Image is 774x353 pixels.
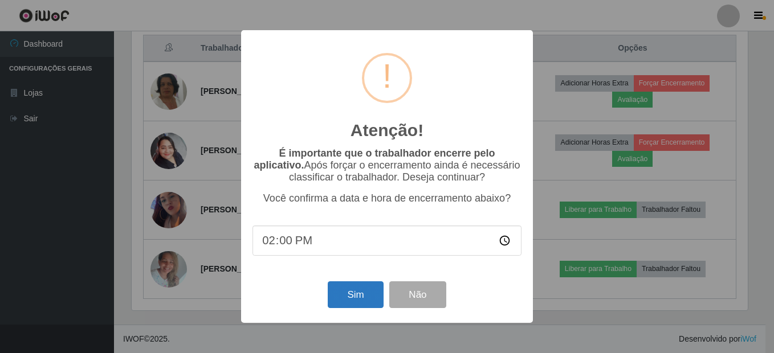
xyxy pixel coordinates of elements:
[389,281,446,308] button: Não
[252,192,522,204] p: Você confirma a data e hora de encerramento abaixo?
[328,281,383,308] button: Sim
[252,147,522,183] p: Após forçar o encerramento ainda é necessário classificar o trabalhador. Deseja continuar?
[254,147,495,171] b: É importante que o trabalhador encerre pelo aplicativo.
[351,120,423,141] h2: Atenção!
